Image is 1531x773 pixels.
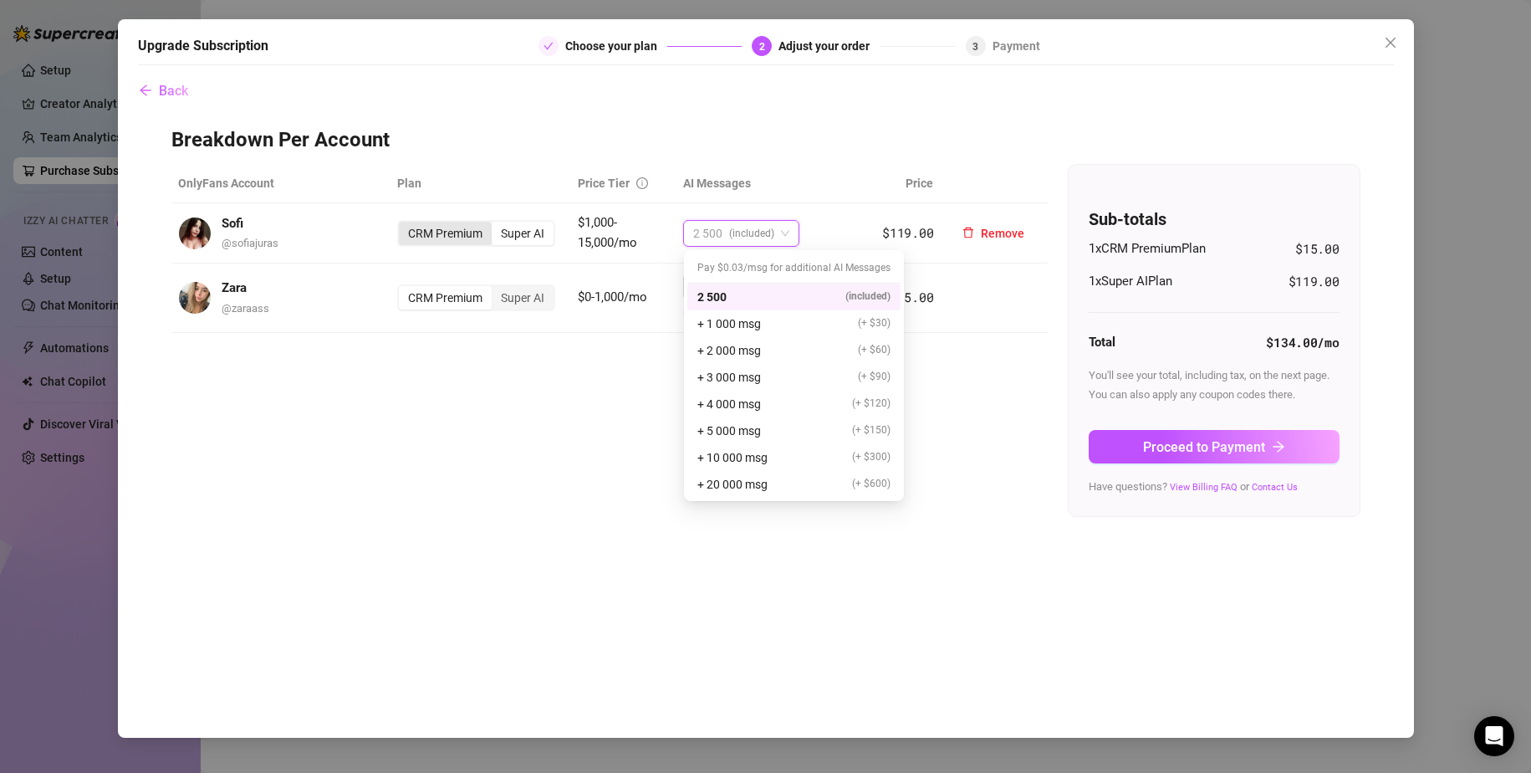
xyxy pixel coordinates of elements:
[858,369,891,385] span: (+ $90)
[1089,239,1206,259] span: 1 x CRM Premium Plan
[565,36,667,56] div: Choose your plan
[1089,480,1298,493] span: Have questions? or
[993,36,1040,56] div: Payment
[139,84,152,97] span: arrow-left
[882,224,933,241] span: $119.00
[1272,440,1285,453] span: arrow-right
[399,222,492,245] div: CRM Premium
[697,288,727,306] span: 2 500
[676,164,852,203] th: AI Messages
[636,177,648,189] span: info-circle
[1089,272,1172,292] span: 1 x Super AI Plan
[852,476,891,492] span: (+ $600)
[171,164,391,203] th: OnlyFans Account
[693,221,722,246] span: 2 500
[1252,482,1298,493] a: Contact Us
[858,342,891,358] span: (+ $60)
[1474,716,1514,756] div: Open Intercom Messenger
[397,220,555,247] div: segmented control
[1377,29,1404,56] button: Close
[1289,272,1340,292] span: $119.00
[1295,239,1339,259] span: $15.00
[852,164,940,203] th: Price
[1089,207,1340,231] h4: Sub-totals
[683,309,840,320] span: Need more?
[890,289,933,305] span: $15.00
[759,41,765,53] span: 2
[697,422,761,440] span: + 5 000 msg
[492,286,554,310] div: Super AI
[845,289,891,305] span: (included)
[981,227,1024,240] span: Remove
[1384,36,1397,49] span: close
[179,282,211,314] img: avatar.jpg
[729,221,774,246] span: (included)
[1143,439,1265,455] span: Proceed to Payment
[1170,482,1238,493] a: View Billing FAQ
[697,368,761,386] span: + 3 000 msg
[1089,335,1115,350] strong: Total
[179,218,211,249] img: avatar.jpg
[222,216,243,231] strong: Sofi
[1266,334,1339,351] strong: $134.00 /mo
[159,83,188,99] span: Back
[138,36,268,56] h5: Upgrade Subscription
[138,74,189,107] button: Back
[852,422,891,438] span: (+ $150)
[687,253,901,284] div: Pay $0.03/msg for additional AI Messages
[222,237,278,249] span: @ sofiajuras
[697,315,761,333] span: + 1 000 msg
[397,284,555,311] div: segmented control
[697,448,768,467] span: + 10 000 msg
[222,302,269,315] span: @ zaraass
[1377,36,1404,49] span: Close
[578,177,630,190] span: Price Tier
[852,396,891,412] span: (+ $120)
[852,449,891,465] span: (+ $300)
[222,280,247,295] strong: Zara
[1089,430,1340,463] button: Proceed to Paymentarrow-right
[778,36,880,56] div: Adjust your order
[578,289,647,305] span: $0-1,000/mo
[972,41,978,53] span: 3
[697,475,768,494] span: + 20 000 msg
[171,127,1360,154] h3: Breakdown Per Account
[390,164,570,203] th: Plan
[1089,369,1329,400] span: You'll see your total, including tax, on the next page. You can also apply any coupon codes there.
[697,341,761,360] span: + 2 000 msg
[858,315,891,331] span: (+ $30)
[399,286,492,310] div: CRM Premium
[949,220,1038,247] button: Remove
[544,41,554,51] span: check
[962,227,974,238] span: delete
[578,215,637,250] span: $1,000-15,000/mo
[697,395,761,413] span: + 4 000 msg
[492,222,554,245] div: Super AI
